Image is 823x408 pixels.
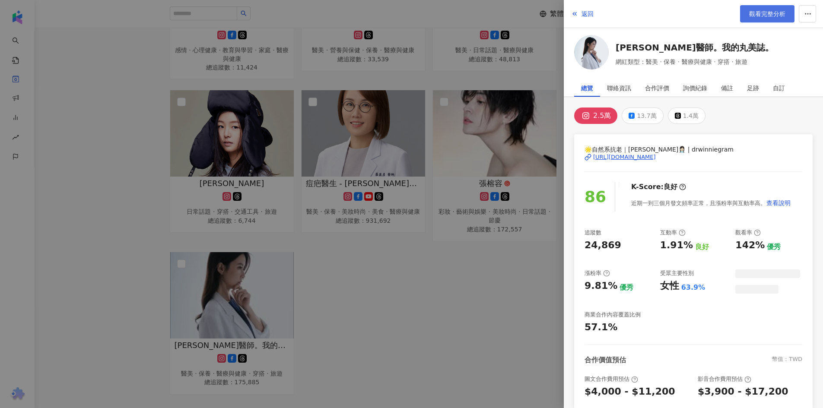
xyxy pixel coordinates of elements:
[593,110,611,122] div: 2.5萬
[585,229,601,237] div: 追蹤數
[631,194,791,212] div: 近期一到三個月發文頻率正常，且漲粉率與互動率高。
[660,269,694,277] div: 受眾主要性別
[773,79,785,97] div: 自訂
[645,79,669,97] div: 合作評價
[585,153,802,161] a: [URL][DOMAIN_NAME]
[585,321,617,334] div: 57.1%
[740,5,794,22] a: 觀看完整分析
[585,145,802,154] span: 🌟自然系抗老｜[PERSON_NAME]👩🏻‍⚕️ | drwinniegram
[698,385,788,399] div: $3,900 - $17,200
[683,79,707,97] div: 詢價紀錄
[681,283,705,292] div: 63.9%
[735,229,761,237] div: 觀看率
[571,5,594,22] button: 返回
[616,41,774,54] a: [PERSON_NAME]醫師。我的丸美誌。
[585,269,610,277] div: 漲粉率
[585,355,626,365] div: 合作價值預估
[585,375,638,383] div: 圖文合作費用預估
[607,79,631,97] div: 聯絡資訊
[695,242,709,252] div: 良好
[766,194,791,212] button: 查看說明
[585,239,621,252] div: 24,869
[631,182,686,192] div: K-Score :
[585,279,617,293] div: 9.81%
[585,311,641,319] div: 商業合作內容覆蓋比例
[637,110,656,122] div: 13.7萬
[698,375,751,383] div: 影音合作費用預估
[585,185,606,209] div: 86
[585,385,675,399] div: $4,000 - $11,200
[660,229,686,237] div: 互動率
[660,239,693,252] div: 1.91%
[574,35,609,70] img: KOL Avatar
[721,79,733,97] div: 備註
[747,79,759,97] div: 足跡
[622,108,663,124] button: 13.7萬
[582,10,594,17] span: 返回
[664,182,677,192] div: 良好
[574,35,609,73] a: KOL Avatar
[767,242,781,252] div: 優秀
[593,153,656,161] div: [URL][DOMAIN_NAME]
[660,279,679,293] div: 女性
[766,199,791,206] span: 查看說明
[620,283,633,292] div: 優秀
[574,108,617,124] button: 2.5萬
[772,355,802,365] div: 幣值：TWD
[668,108,705,124] button: 1.4萬
[683,110,699,122] div: 1.4萬
[616,57,774,66] span: 網紅類型：醫美 · 保養 · 醫療與健康 · 穿搭 · 旅遊
[735,239,765,252] div: 142%
[581,79,593,97] div: 總覽
[749,10,785,17] span: 觀看完整分析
